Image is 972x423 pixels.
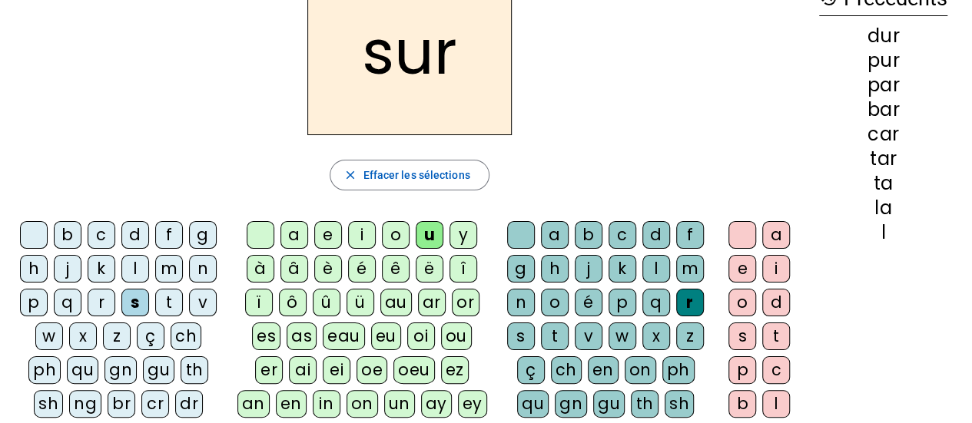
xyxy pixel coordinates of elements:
[237,390,270,418] div: an
[728,322,756,350] div: s
[728,255,756,283] div: e
[155,255,183,283] div: m
[323,322,365,350] div: eau
[555,390,587,418] div: gn
[676,255,704,283] div: m
[280,221,308,249] div: a
[819,150,947,168] div: tar
[819,223,947,242] div: l
[181,356,208,384] div: th
[141,390,169,418] div: cr
[382,255,410,283] div: ê
[67,356,98,384] div: qu
[20,255,48,283] div: h
[34,390,63,418] div: sh
[551,356,582,384] div: ch
[441,322,472,350] div: ou
[69,322,97,350] div: x
[762,390,790,418] div: l
[762,255,790,283] div: i
[88,289,115,316] div: r
[762,221,790,249] div: a
[280,255,308,283] div: â
[28,356,61,384] div: ph
[348,221,376,249] div: i
[541,289,569,316] div: o
[252,322,280,350] div: es
[819,27,947,45] div: dur
[819,199,947,217] div: la
[323,356,350,384] div: ei
[642,289,670,316] div: q
[380,289,412,316] div: au
[171,322,201,350] div: ch
[121,255,149,283] div: l
[609,221,636,249] div: c
[575,221,602,249] div: b
[676,289,704,316] div: r
[175,390,203,418] div: dr
[418,289,446,316] div: ar
[189,289,217,316] div: v
[279,289,307,316] div: ô
[541,221,569,249] div: a
[416,221,443,249] div: u
[347,289,374,316] div: ü
[313,289,340,316] div: û
[69,390,101,418] div: ng
[609,322,636,350] div: w
[330,160,489,190] button: Effacer les sélections
[155,221,183,249] div: f
[347,390,378,418] div: on
[728,390,756,418] div: b
[54,289,81,316] div: q
[393,356,435,384] div: oeu
[121,221,149,249] div: d
[382,221,410,249] div: o
[137,322,164,350] div: ç
[313,390,340,418] div: in
[289,356,317,384] div: ai
[450,255,477,283] div: î
[625,356,656,384] div: on
[189,221,217,249] div: g
[104,356,137,384] div: gn
[88,255,115,283] div: k
[371,322,401,350] div: eu
[665,390,694,418] div: sh
[517,356,545,384] div: ç
[407,322,435,350] div: oi
[575,289,602,316] div: é
[20,289,48,316] div: p
[416,255,443,283] div: ë
[458,390,487,418] div: ey
[762,289,790,316] div: d
[507,289,535,316] div: n
[384,390,415,418] div: un
[121,289,149,316] div: s
[517,390,549,418] div: qu
[642,221,670,249] div: d
[247,255,274,283] div: à
[314,221,342,249] div: e
[103,322,131,350] div: z
[88,221,115,249] div: c
[819,101,947,119] div: bar
[343,168,357,182] mat-icon: close
[642,322,670,350] div: x
[662,356,695,384] div: ph
[642,255,670,283] div: l
[255,356,283,384] div: er
[245,289,273,316] div: ï
[421,390,452,418] div: ay
[143,356,174,384] div: gu
[575,255,602,283] div: j
[819,76,947,94] div: par
[676,221,704,249] div: f
[588,356,619,384] div: en
[441,356,469,384] div: ez
[609,255,636,283] div: k
[348,255,376,283] div: é
[575,322,602,350] div: v
[507,255,535,283] div: g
